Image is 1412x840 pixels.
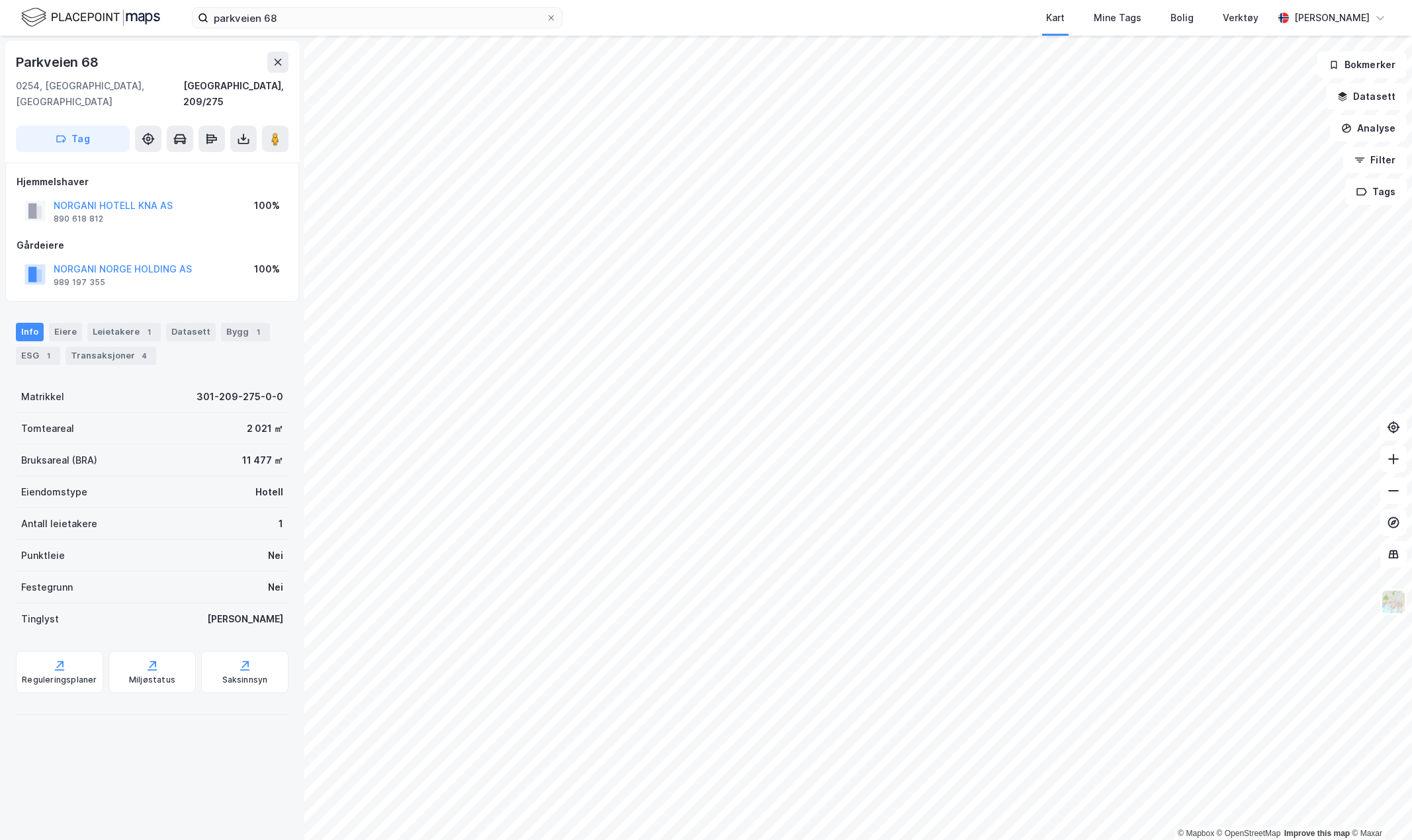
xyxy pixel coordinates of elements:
div: Mine Tags [1094,10,1141,26]
div: Gårdeiere [17,237,288,253]
div: 100% [254,198,280,214]
div: Leietakere [87,323,161,341]
a: Mapbox [1178,829,1214,838]
div: Bolig [1170,10,1194,26]
div: Kontrollprogram for chat [1346,777,1412,840]
div: Parkveien 68 [16,52,101,73]
div: Nei [268,579,283,595]
div: Punktleie [21,548,65,564]
div: Hotell [255,484,283,500]
div: [PERSON_NAME] [1294,10,1370,26]
div: Eiere [49,323,82,341]
a: Improve this map [1284,829,1350,838]
a: OpenStreetMap [1217,829,1281,838]
div: 11 477 ㎡ [242,452,283,468]
button: Analyse [1330,115,1407,142]
div: Saksinnsyn [222,675,268,685]
div: Festegrunn [21,579,73,595]
img: logo.f888ab2527a4732fd821a326f86c7f29.svg [21,6,160,29]
img: Z [1381,589,1406,614]
div: 0254, [GEOGRAPHIC_DATA], [GEOGRAPHIC_DATA] [16,78,183,110]
div: 1 [251,325,265,339]
div: Tinglyst [21,611,59,627]
input: Søk på adresse, matrikkel, gårdeiere, leietakere eller personer [208,8,546,28]
div: Antall leietakere [21,516,97,532]
div: 989 197 355 [54,277,105,288]
button: Datasett [1326,83,1407,110]
div: Nei [268,548,283,564]
div: 1 [279,516,283,532]
div: 1 [42,349,55,362]
div: 2 021 ㎡ [247,421,283,437]
div: Bruksareal (BRA) [21,452,97,468]
div: 301-209-275-0-0 [197,389,283,405]
button: Tag [16,126,130,152]
div: ESG [16,347,60,365]
div: 100% [254,261,280,277]
div: Reguleringsplaner [22,675,97,685]
div: 1 [142,325,155,339]
div: Transaksjoner [66,347,156,365]
div: 4 [138,349,151,362]
button: Filter [1343,147,1407,173]
button: Tags [1345,179,1407,205]
div: Miljøstatus [129,675,175,685]
div: [PERSON_NAME] [207,611,283,627]
div: Eiendomstype [21,484,87,500]
div: [GEOGRAPHIC_DATA], 209/275 [183,78,288,110]
button: Bokmerker [1317,52,1407,78]
div: Info [16,323,44,341]
div: Hjemmelshaver [17,174,288,190]
div: 890 618 812 [54,214,103,224]
div: Tomteareal [21,421,74,437]
iframe: Chat Widget [1346,777,1412,840]
div: Kart [1046,10,1065,26]
div: Verktøy [1223,10,1258,26]
div: Datasett [166,323,216,341]
div: Matrikkel [21,389,64,405]
div: Bygg [221,323,270,341]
